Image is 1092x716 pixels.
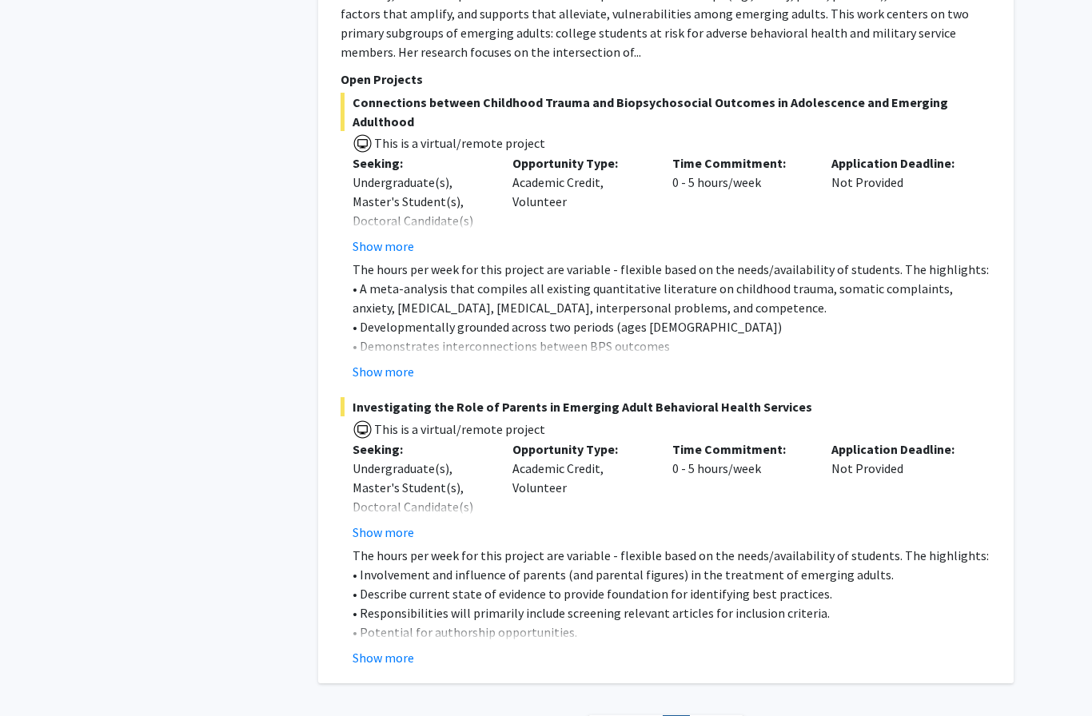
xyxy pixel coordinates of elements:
span: Connections between Childhood Trauma and Biopsychosocial Outcomes in Adolescence and Emerging Adu... [341,93,991,131]
p: The hours per week for this project are variable - flexible based on the needs/availability of st... [353,260,991,279]
p: • Describe current state of evidence to provide foundation for identifying best practices. [353,584,991,603]
button: Show more [353,237,414,256]
p: Seeking: [353,153,488,173]
p: Opportunity Type: [512,440,648,459]
span: This is a virtual/remote project [373,421,545,437]
p: • Demonstrates interconnections between BPS outcomes [353,336,991,356]
div: Not Provided [819,153,979,256]
p: Time Commitment: [672,440,808,459]
div: 0 - 5 hours/week [660,440,820,542]
p: Time Commitment: [672,153,808,173]
p: • Responsibilities will primarily include screening relevant articles for inclusion criteria. [353,603,991,623]
button: Show more [353,362,414,381]
p: Application Deadline: [831,440,967,459]
p: The hours per week for this project are variable - flexible based on the needs/availability of st... [353,546,991,565]
div: Academic Credit, Volunteer [500,440,660,542]
span: This is a virtual/remote project [373,135,545,151]
p: Seeking: [353,440,488,459]
p: • Potential for authorship opportunities. [353,623,991,642]
p: Application Deadline: [831,153,967,173]
iframe: Chat [12,644,68,704]
p: • A meta-analysis that compiles all existing quantitative literature on childhood trauma, somatic... [353,279,991,317]
div: Academic Credit, Volunteer [500,153,660,256]
p: • Involvement and influence of parents (and parental figures) in the treatment of emerging adults. [353,565,991,584]
p: • Developmentally grounded across two periods (ages [DEMOGRAPHIC_DATA]) [353,317,991,336]
span: Investigating the Role of Parents in Emerging Adult Behavioral Health Services [341,397,991,416]
p: Open Projects [341,70,991,89]
div: Undergraduate(s), Master's Student(s), Doctoral Candidate(s) (PhD, MD, DMD, PharmD, etc.) [353,459,488,555]
div: Undergraduate(s), Master's Student(s), Doctoral Candidate(s) (PhD, MD, DMD, PharmD, etc.) [353,173,488,268]
div: Not Provided [819,440,979,542]
div: 0 - 5 hours/week [660,153,820,256]
button: Show more [353,523,414,542]
button: Show more [353,648,414,667]
p: Opportunity Type: [512,153,648,173]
